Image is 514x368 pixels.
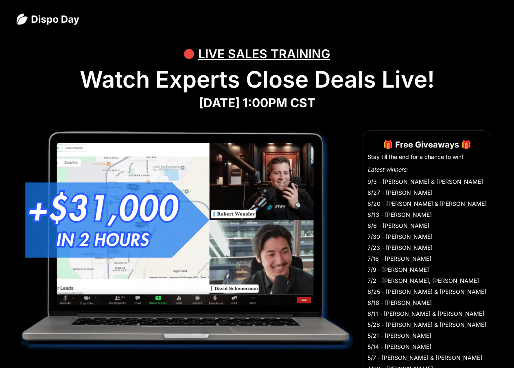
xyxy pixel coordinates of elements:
[383,140,471,150] strong: 🎁 Free Giveaways 🎁
[367,153,487,161] li: Stay till the end for a chance to win!
[199,95,315,110] strong: [DATE] 1:00PM CST
[16,66,498,93] h1: Watch Experts Close Deals Live!
[198,42,330,66] div: LIVE SALES TRAINING
[367,166,408,173] em: Latest winners:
